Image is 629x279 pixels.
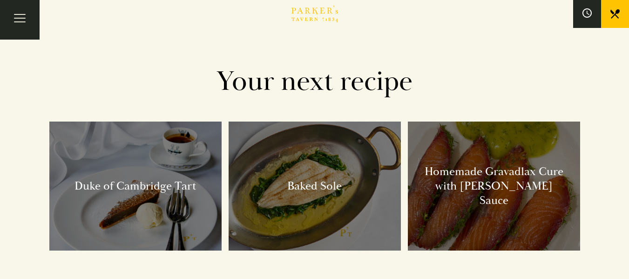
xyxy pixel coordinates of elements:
[49,122,222,251] a: Duke of Cambridge Tart
[408,122,580,251] a: Homemade Gravadlax Cure with [PERSON_NAME] Sauce
[49,65,580,98] h2: Your next recipe
[229,122,401,251] a: Baked Sole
